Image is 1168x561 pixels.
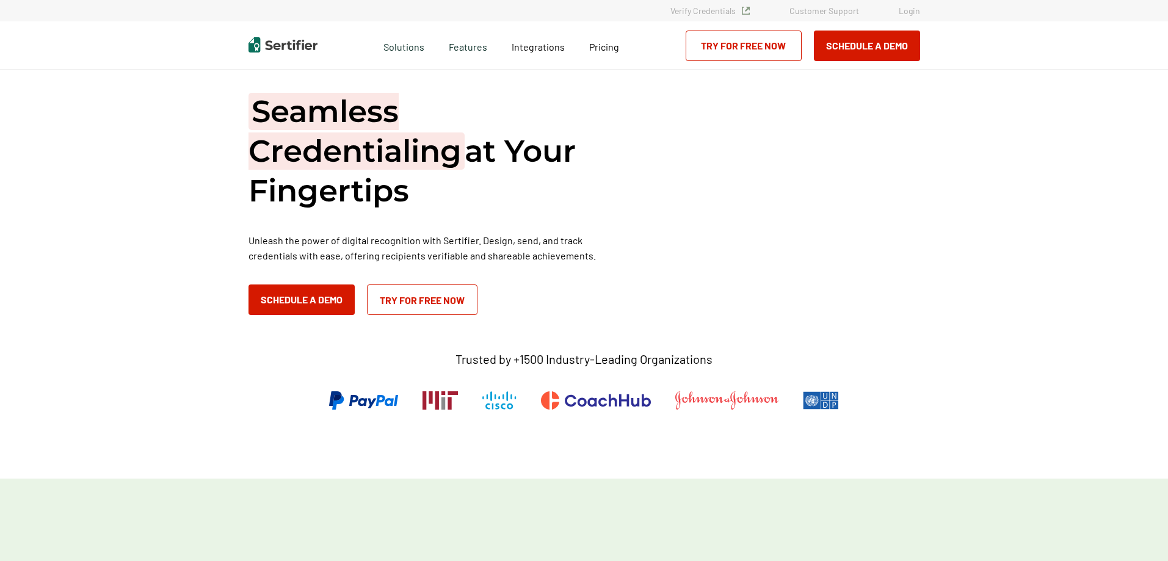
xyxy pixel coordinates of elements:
span: Pricing [589,41,619,52]
span: Solutions [383,38,424,53]
img: Johnson & Johnson [675,391,778,410]
img: CoachHub [541,391,651,410]
span: Seamless Credentialing [248,93,465,170]
img: UNDP [803,391,839,410]
h1: at Your Fingertips [248,92,615,211]
span: Features [449,38,487,53]
a: Verify Credentials [670,5,750,16]
a: Pricing [589,38,619,53]
img: PayPal [329,391,398,410]
img: Massachusetts Institute of Technology [423,391,458,410]
a: Try for Free Now [686,31,802,61]
p: Trusted by +1500 Industry-Leading Organizations [455,352,713,367]
a: Customer Support [789,5,859,16]
p: Unleash the power of digital recognition with Sertifier. Design, send, and track credentials with... [248,233,615,263]
a: Try for Free Now [367,284,477,315]
span: Integrations [512,41,565,52]
a: Login [899,5,920,16]
img: Sertifier | Digital Credentialing Platform [248,37,317,52]
img: Cisco [482,391,517,410]
a: Integrations [512,38,565,53]
img: Verified [742,7,750,15]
